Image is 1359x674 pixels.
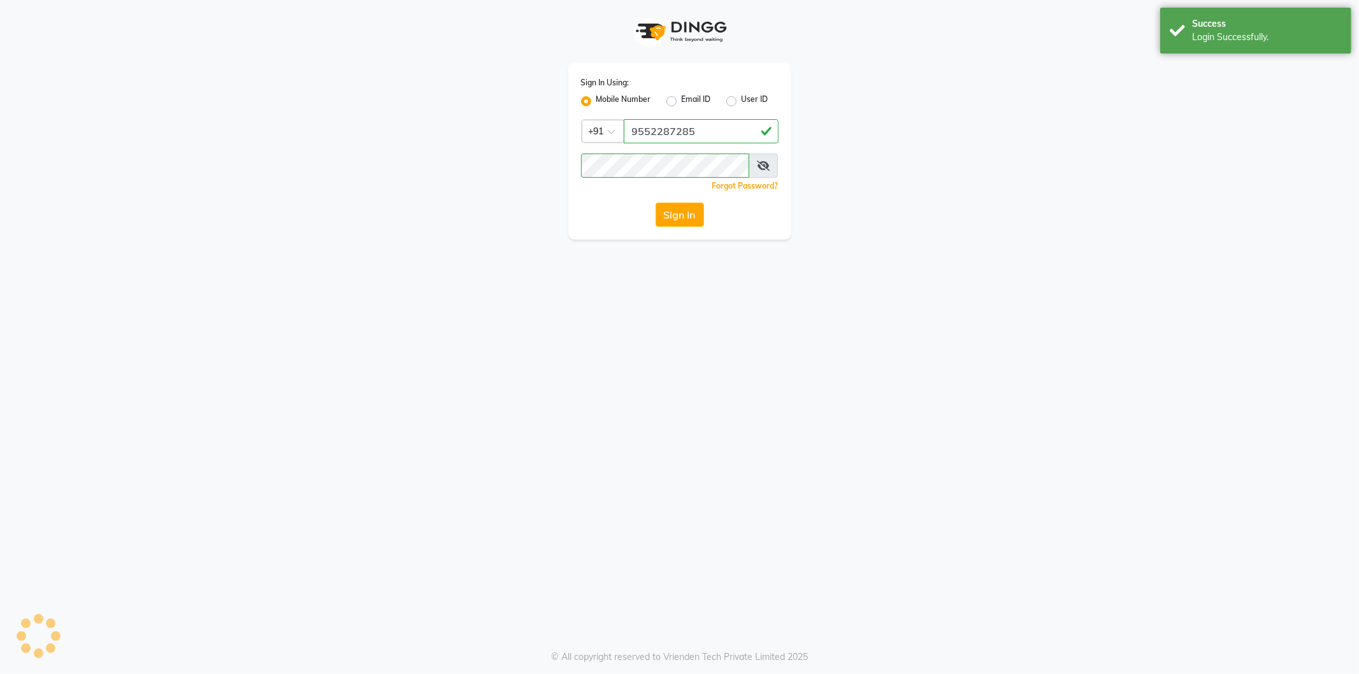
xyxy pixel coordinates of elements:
[712,181,779,190] a: Forgot Password?
[682,94,711,109] label: Email ID
[656,203,704,227] button: Sign In
[1192,31,1342,44] div: Login Successfully.
[596,94,651,109] label: Mobile Number
[1192,17,1342,31] div: Success
[581,154,750,178] input: Username
[581,77,629,89] label: Sign In Using:
[624,119,779,143] input: Username
[742,94,768,109] label: User ID
[629,13,731,50] img: logo1.svg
